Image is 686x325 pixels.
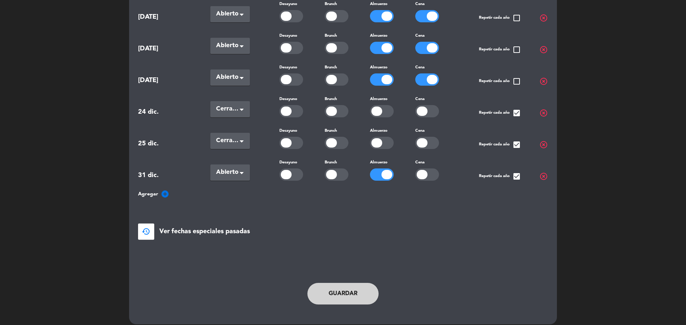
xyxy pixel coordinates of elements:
[138,44,192,54] span: [DATE]
[539,14,548,22] span: highlight_off
[325,159,337,166] label: Brunch
[279,1,297,8] label: Desayuno
[539,109,548,117] span: highlight_off
[479,14,521,22] span: Repetir cada año
[370,128,388,134] label: Almuerzo
[138,224,154,240] button: restore
[415,64,425,71] label: Cena
[370,159,388,166] label: Almuerzo
[138,12,192,22] span: [DATE]
[138,107,192,117] span: 24 dic.
[415,33,425,39] label: Cena
[415,1,425,8] label: Cena
[279,33,297,39] label: Desayuno
[479,109,521,117] span: Repetir cada año
[512,109,521,117] span: check_box
[216,72,238,82] span: Abierto
[370,33,388,39] label: Almuerzo
[415,159,425,166] label: Cena
[279,96,297,103] label: Desayuno
[539,172,548,181] span: highlight_off
[138,170,192,181] span: 31 dic.
[138,139,192,149] span: 25 dic.
[539,140,548,149] span: highlight_off
[279,64,297,71] label: Desayuno
[325,128,337,134] label: Brunch
[479,172,521,181] span: Repetir cada año
[512,140,521,149] span: check_box
[216,41,238,51] span: Abierto
[479,77,521,86] span: Repetir cada año
[325,1,337,8] label: Brunch
[539,45,548,54] span: highlight_off
[216,104,238,114] span: Cerradas
[325,33,337,39] label: Brunch
[216,167,238,177] span: Abierto
[512,77,521,86] span: check_box_outline_blank
[279,159,297,166] label: Desayuno
[539,77,548,86] span: highlight_off
[512,172,521,181] span: check_box
[415,96,425,103] label: Cena
[370,64,388,71] label: Almuerzo
[307,283,379,304] button: Guardar
[370,1,388,8] label: Almuerzo
[479,45,521,54] span: Repetir cada año
[325,96,337,103] label: Brunch
[325,64,337,71] label: Brunch
[138,190,158,198] span: Agregar
[142,227,150,236] span: restore
[512,14,521,22] span: check_box_outline_blank
[415,128,425,134] label: Cena
[479,140,521,149] span: Repetir cada año
[159,226,250,237] span: Ver fechas especiales pasadas
[161,190,169,198] i: add_circle
[138,75,192,86] span: [DATE]
[279,128,297,134] label: Desayuno
[370,96,388,103] label: Almuerzo
[512,45,521,54] span: check_box_outline_blank
[216,9,238,19] span: Abierto
[216,136,238,146] span: Cerradas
